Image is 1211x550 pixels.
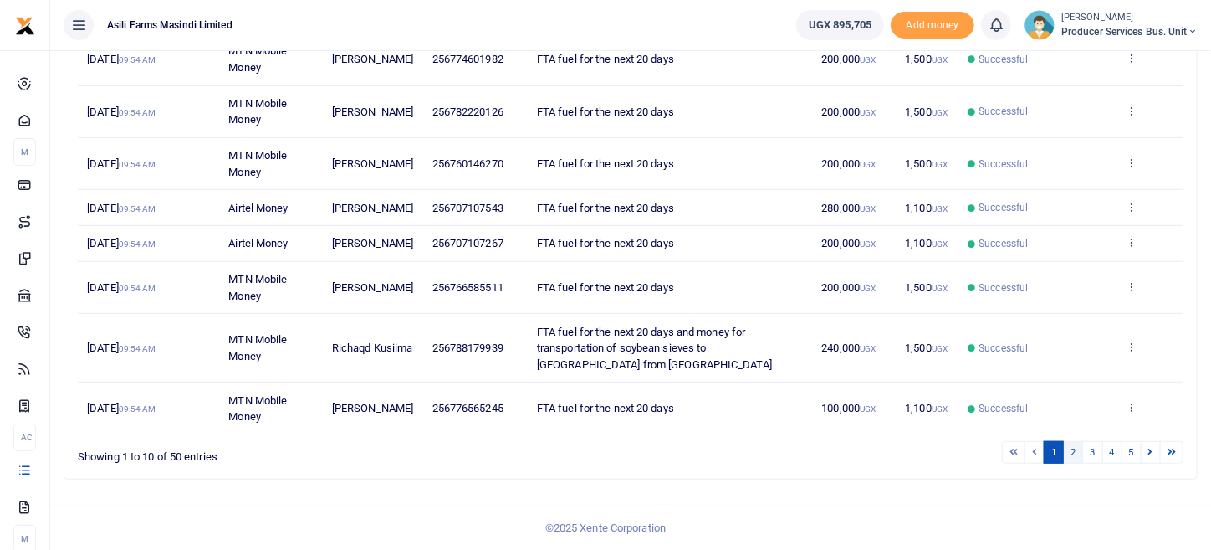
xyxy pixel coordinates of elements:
[228,44,287,74] span: MTN Mobile Money
[332,105,413,118] span: [PERSON_NAME]
[860,284,876,293] small: UGX
[537,157,674,170] span: FTA fuel for the next 20 days
[860,160,876,169] small: UGX
[979,52,1028,67] span: Successful
[15,18,35,31] a: logo-small logo-large logo-large
[860,404,876,414] small: UGX
[822,237,876,249] span: 200,000
[822,281,876,294] span: 200,000
[979,104,1028,119] span: Successful
[809,17,871,33] span: UGX 895,705
[87,202,156,214] span: [DATE]
[905,202,948,214] span: 1,100
[822,202,876,214] span: 280,000
[979,341,1028,356] span: Successful
[119,204,156,213] small: 09:54 AM
[87,237,156,249] span: [DATE]
[13,138,36,166] li: M
[1082,441,1102,464] a: 3
[119,108,156,117] small: 09:54 AM
[100,18,239,33] span: Asili Farms Masindi Limited
[860,344,876,353] small: UGX
[119,55,156,64] small: 09:54 AM
[332,237,413,249] span: [PERSON_NAME]
[13,424,36,451] li: Ac
[332,157,413,170] span: [PERSON_NAME]
[932,344,948,353] small: UGX
[932,55,948,64] small: UGX
[932,108,948,117] small: UGX
[905,237,948,249] span: 1,100
[905,53,948,65] span: 1,500
[905,157,948,170] span: 1,500
[228,149,287,178] span: MTN Mobile Money
[432,53,503,65] span: 256774601982
[979,236,1028,251] span: Successful
[905,281,948,294] span: 1,500
[537,53,674,65] span: FTA fuel for the next 20 days
[537,326,772,371] span: FTA fuel for the next 20 days and money for transportation of soybean sieves to [GEOGRAPHIC_DATA]...
[891,18,974,30] a: Add money
[932,284,948,293] small: UGX
[1061,24,1198,39] span: Producer Services Bus. Unit
[822,342,876,354] span: 240,000
[432,281,503,294] span: 256766585511
[15,16,35,36] img: logo-small
[537,237,674,249] span: FTA fuel for the next 20 days
[822,157,876,170] span: 200,000
[332,202,413,214] span: [PERSON_NAME]
[432,202,503,214] span: 256707107543
[119,239,156,249] small: 09:54 AM
[87,157,156,170] span: [DATE]
[432,402,503,414] span: 256776565245
[891,12,974,39] span: Add money
[1044,441,1064,464] a: 1
[537,402,674,414] span: FTA fuel for the next 20 days
[332,342,413,354] span: Richaqd Kusiima
[905,402,948,414] span: 1,100
[1102,441,1122,464] a: 4
[822,105,876,118] span: 200,000
[332,281,413,294] span: [PERSON_NAME]
[932,160,948,169] small: UGX
[1122,441,1142,464] a: 5
[537,105,674,118] span: FTA fuel for the next 20 days
[1024,10,1198,40] a: profile-user [PERSON_NAME] Producer Services Bus. Unit
[860,108,876,117] small: UGX
[119,344,156,353] small: 09:54 AM
[87,342,156,354] span: [DATE]
[228,273,287,302] span: MTN Mobile Money
[932,239,948,249] small: UGX
[87,105,156,118] span: [DATE]
[228,237,288,249] span: Airtel Money
[537,281,674,294] span: FTA fuel for the next 20 days
[905,342,948,354] span: 1,500
[860,239,876,249] small: UGX
[891,12,974,39] li: Toup your wallet
[979,200,1028,215] span: Successful
[860,55,876,64] small: UGX
[119,160,156,169] small: 09:54 AM
[432,342,503,354] span: 256788179939
[87,53,156,65] span: [DATE]
[332,402,413,414] span: [PERSON_NAME]
[432,105,503,118] span: 256782220126
[78,439,532,465] div: Showing 1 to 10 of 50 entries
[1024,10,1055,40] img: profile-user
[87,281,156,294] span: [DATE]
[796,10,884,40] a: UGX 895,705
[432,157,503,170] span: 256760146270
[789,10,891,40] li: Wallet ballance
[228,97,287,126] span: MTN Mobile Money
[979,157,1028,172] span: Successful
[228,202,288,214] span: Airtel Money
[119,284,156,293] small: 09:54 AM
[979,280,1028,296] span: Successful
[432,237,503,249] span: 256707107267
[979,401,1028,416] span: Successful
[860,204,876,213] small: UGX
[1063,441,1083,464] a: 2
[228,394,287,424] span: MTN Mobile Money
[905,105,948,118] span: 1,500
[1061,11,1198,25] small: [PERSON_NAME]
